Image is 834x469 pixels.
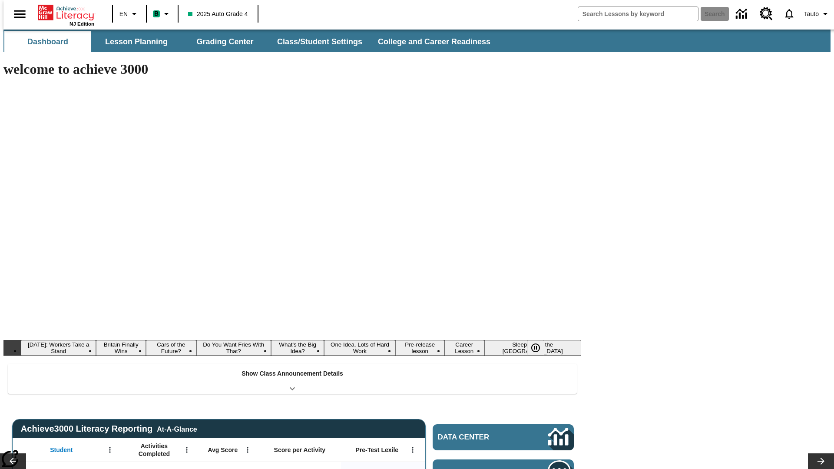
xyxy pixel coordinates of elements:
button: Open Menu [241,443,254,456]
button: Open side menu [7,1,33,27]
span: Pre-Test Lexile [356,446,399,454]
a: Notifications [778,3,801,25]
button: Slide 4 Do You Want Fries With That? [196,340,271,356]
button: College and Career Readiness [371,31,497,52]
button: Slide 6 One Idea, Lots of Hard Work [324,340,395,356]
span: Activities Completed [126,442,183,458]
div: SubNavbar [3,30,831,52]
input: search field [578,7,698,21]
a: Resource Center, Will open in new tab [755,2,778,26]
span: EN [119,10,128,19]
div: Show Class Announcement Details [8,364,577,394]
button: Slide 9 Sleepless in the Animal Kingdom [484,340,581,356]
button: Slide 8 Career Lesson [444,340,484,356]
span: NJ Edition [69,21,94,26]
button: Lesson carousel, Next [808,453,834,469]
button: Dashboard [4,31,91,52]
button: Profile/Settings [801,6,834,22]
a: Home [38,4,94,21]
button: Slide 3 Cars of the Future? [146,340,196,356]
span: 2025 Auto Grade 4 [188,10,248,19]
div: SubNavbar [3,31,498,52]
span: Avg Score [208,446,238,454]
span: B [154,8,159,19]
span: Tauto [804,10,819,19]
span: Data Center [438,433,519,442]
button: Lesson Planning [93,31,180,52]
button: Slide 7 Pre-release lesson [395,340,444,356]
div: At-A-Glance [157,424,197,433]
span: Score per Activity [274,446,326,454]
div: Pause [527,340,553,356]
button: Slide 2 Britain Finally Wins [96,340,146,356]
h1: welcome to achieve 3000 [3,61,581,77]
button: Grading Center [182,31,268,52]
button: Open Menu [406,443,419,456]
p: Show Class Announcement Details [242,369,343,378]
button: Class/Student Settings [270,31,369,52]
button: Slide 5 What's the Big Idea? [271,340,324,356]
a: Data Center [433,424,574,450]
span: Student [50,446,73,454]
button: Slide 1 Labor Day: Workers Take a Stand [21,340,96,356]
button: Boost Class color is mint green. Change class color [149,6,175,22]
button: Open Menu [180,443,193,456]
button: Pause [527,340,544,356]
span: Achieve3000 Literacy Reporting [21,424,197,434]
button: Language: EN, Select a language [116,6,143,22]
div: Home [38,3,94,26]
a: Data Center [731,2,755,26]
button: Open Menu [103,443,116,456]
